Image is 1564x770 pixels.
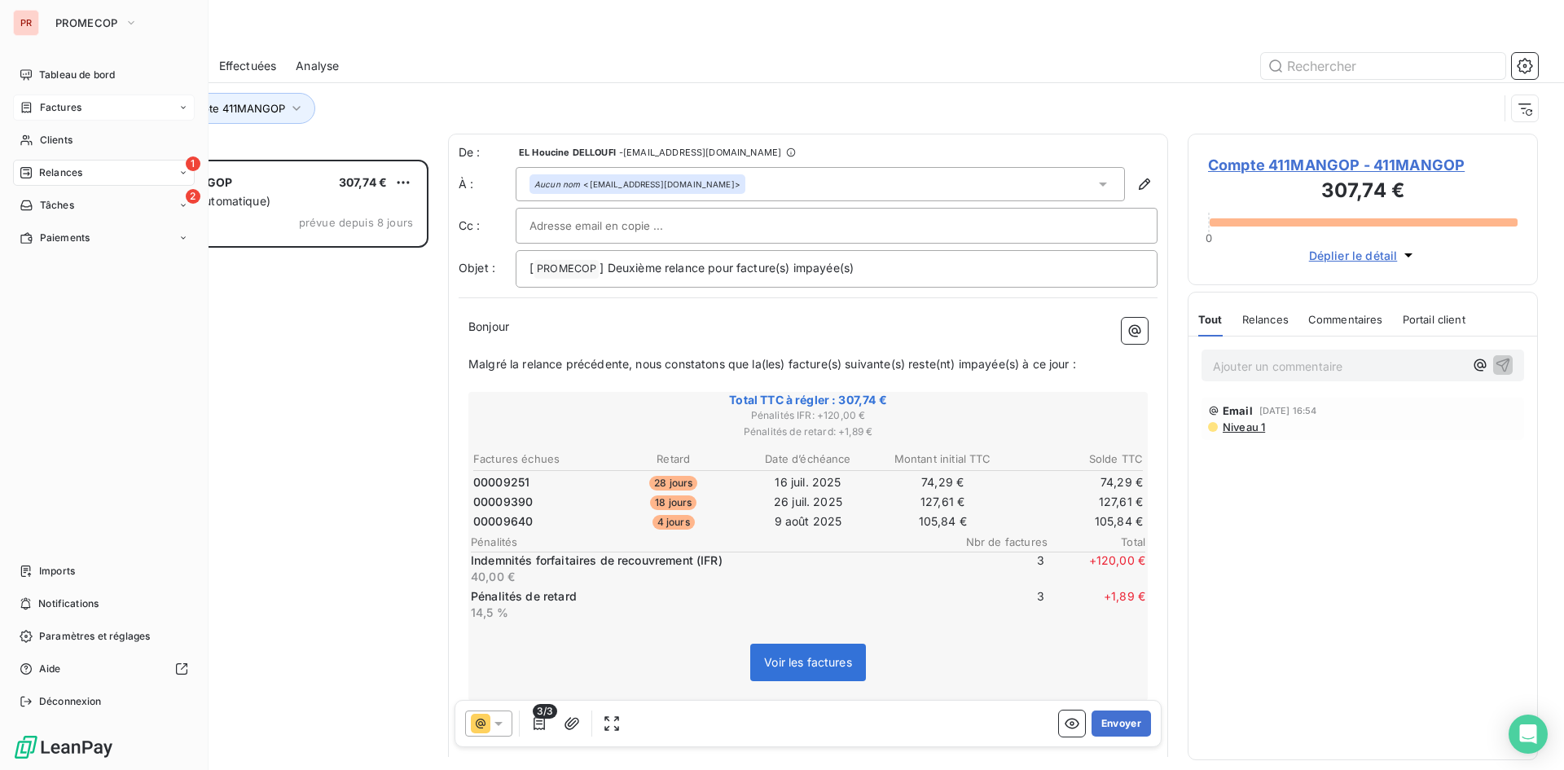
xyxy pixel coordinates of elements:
a: Factures [13,95,195,121]
p: Pénalités de retard [471,588,943,605]
span: Total [1048,535,1145,548]
span: Pénalités de retard : + 1,89 € [471,425,1145,439]
span: Tout [1198,313,1223,326]
span: Pénalités [471,535,950,548]
span: Voir les factures [764,655,852,669]
span: 3/3 [533,704,557,719]
span: PROMECOP [55,16,118,29]
span: Objet : [459,261,495,275]
span: Relances [39,165,82,180]
span: Total TTC à régler : 307,74 € [471,392,1145,408]
span: Déplier le détail [1309,247,1398,264]
td: 16 juil. 2025 [741,473,874,491]
span: [ [529,261,534,275]
th: Retard [607,451,740,468]
span: 3 [947,552,1044,585]
span: Tableau de bord [39,68,115,82]
button: Client : Compte 411MANGOP [116,93,315,124]
em: Aucun nom [534,178,580,190]
span: Compte 411MANGOP - 411MANGOP [1208,154,1518,176]
a: Paiements [13,225,195,251]
th: Montant initial TTC [876,451,1009,468]
span: Malgré la relance précédente, nous constatons que la(les) facture(s) suivante(s) reste(nt) impayé... [468,357,1076,371]
td: 9 août 2025 [741,513,874,530]
span: + 1,89 € [1048,588,1145,621]
a: Imports [13,558,195,584]
input: Rechercher [1261,53,1505,79]
label: Cc : [459,218,516,234]
span: [DATE] 16:54 [1259,406,1317,416]
div: grid [78,160,428,770]
a: Clients [13,127,195,153]
span: De : [459,144,516,161]
p: Indemnités forfaitaires de recouvrement (IFR) [471,552,943,569]
span: Imports [39,564,75,579]
span: 00009640 [473,513,533,530]
span: Clients [40,133,72,147]
span: 4 jours [652,515,695,530]
span: Bonjour [468,319,509,333]
span: Déconnexion [39,694,102,709]
div: <[EMAIL_ADDRESS][DOMAIN_NAME]> [534,178,740,190]
td: 105,84 € [876,513,1009,530]
td: 105,84 € [1011,513,1144,530]
a: 1Relances [13,160,195,186]
span: Email [1223,404,1253,417]
td: 127,61 € [876,493,1009,511]
div: Open Intercom Messenger [1509,715,1548,754]
span: Portail client [1403,313,1465,326]
span: ] Deuxième relance pour facture(s) impayée(s) [600,261,854,275]
span: 00009251 [473,474,529,491]
h3: 307,74 € [1208,176,1518,209]
span: 1 [186,156,200,171]
a: Aide [13,656,195,682]
span: Commentaires [1308,313,1383,326]
p: 14,5 % [471,605,943,621]
span: Pénalités IFR : + 120,00 € [471,408,1145,423]
th: Factures échues [472,451,605,468]
th: Date d’échéance [741,451,874,468]
td: 74,29 € [1011,473,1144,491]
td: 74,29 € [876,473,1009,491]
span: 00009390 [473,494,533,510]
span: PROMECOP [534,260,599,279]
span: - [EMAIL_ADDRESS][DOMAIN_NAME] [619,147,781,157]
span: Analyse [296,58,339,74]
td: 127,61 € [1011,493,1144,511]
span: Paiements [40,231,90,245]
span: 3 [947,588,1044,621]
label: À : [459,176,516,192]
span: Effectuées [219,58,277,74]
span: Relances [1242,313,1289,326]
span: 28 jours [649,476,697,491]
span: Nbr de factures [950,535,1048,548]
span: 307,74 € [339,175,387,189]
span: Aide [39,662,61,676]
input: Adresse email en copie ... [529,213,705,238]
a: 2Tâches [13,192,195,218]
img: Logo LeanPay [13,734,114,760]
span: Notifications [38,596,99,611]
button: Envoyer [1092,711,1151,737]
span: 0 [1206,231,1212,244]
p: 40,00 € [471,569,943,585]
a: Tableau de bord [13,62,195,88]
button: Déplier le détail [1304,246,1422,265]
span: + 120,00 € [1048,552,1145,585]
span: 2 [186,189,200,204]
span: Client : Compte 411MANGOP [140,102,285,115]
div: PR [13,10,39,36]
span: 18 jours [650,495,696,510]
th: Solde TTC [1011,451,1144,468]
span: Niveau 1 [1221,420,1265,433]
a: Paramètres et réglages [13,623,195,649]
span: Factures [40,100,81,115]
span: prévue depuis 8 jours [299,216,413,229]
span: Paramètres et réglages [39,629,150,644]
span: EL Houcine DELLOUFI [519,147,616,157]
td: 26 juil. 2025 [741,493,874,511]
span: Tâches [40,198,74,213]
